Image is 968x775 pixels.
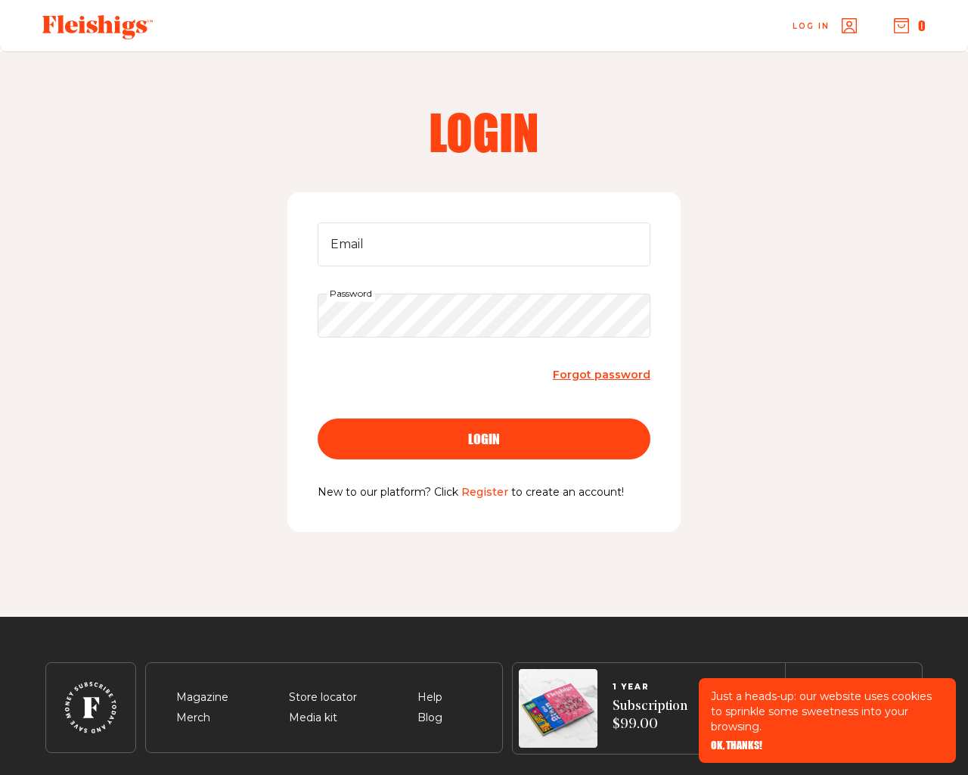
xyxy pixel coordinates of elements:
[176,689,228,707] span: Magazine
[417,711,442,724] a: Blog
[613,698,687,735] span: Subscription $99.00
[176,690,228,704] a: Magazine
[176,709,210,727] span: Merch
[289,689,357,707] span: Store locator
[461,485,508,499] a: Register
[613,683,687,692] span: 1 YEAR
[553,368,650,381] span: Forgot password
[289,690,357,704] a: Store locator
[553,365,650,385] a: Forgot password
[289,709,337,727] span: Media kit
[318,223,650,266] input: Email
[290,107,678,156] h2: Login
[176,711,210,724] a: Merch
[894,17,926,34] button: 0
[417,690,442,704] a: Help
[318,484,650,502] p: New to our platform? Click to create an account!
[519,669,597,748] img: Magazines image
[318,294,650,338] input: Password
[711,689,944,734] p: Just a heads-up: our website uses cookies to sprinkle some sweetness into your browsing.
[468,432,500,446] span: login
[793,20,830,32] span: Log in
[417,689,442,707] span: Help
[793,18,857,33] a: Log in
[417,709,442,727] span: Blog
[327,285,375,302] label: Password
[289,711,337,724] a: Media kit
[711,740,762,751] button: OK, THANKS!
[318,419,650,459] button: login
